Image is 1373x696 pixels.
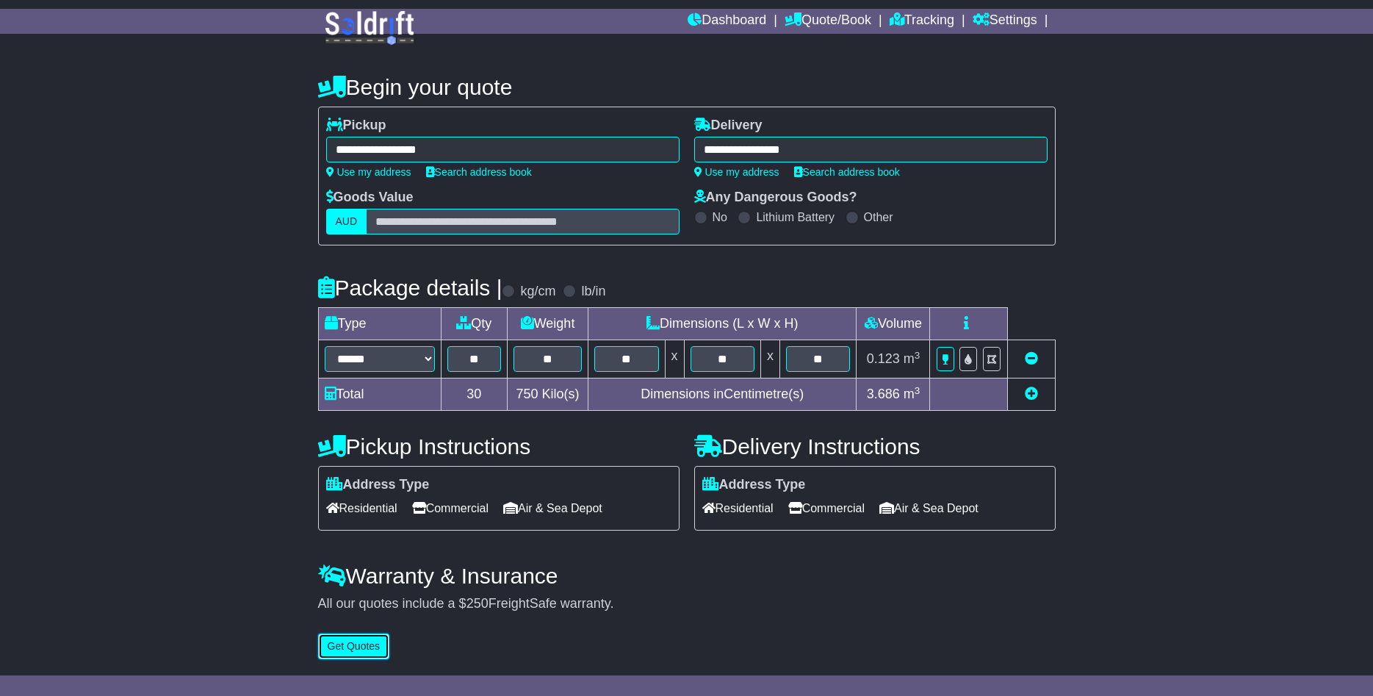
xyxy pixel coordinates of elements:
[694,190,857,206] label: Any Dangerous Goods?
[520,284,555,300] label: kg/cm
[973,9,1037,34] a: Settings
[318,276,502,300] h4: Package details |
[318,75,1056,99] h4: Begin your quote
[788,497,865,520] span: Commercial
[702,497,774,520] span: Residential
[318,308,441,340] td: Type
[326,497,397,520] span: Residential
[318,596,1056,612] div: All our quotes include a $ FreightSafe warranty.
[466,596,489,611] span: 250
[516,387,538,401] span: 750
[326,166,411,178] a: Use my address
[867,387,900,401] span: 3.686
[441,308,508,340] td: Qty
[794,166,900,178] a: Search address book
[904,387,920,401] span: m
[326,118,386,134] label: Pickup
[694,166,779,178] a: Use my address
[326,209,367,234] label: AUD
[756,210,835,224] label: Lithium Battery
[588,308,857,340] td: Dimensions (L x W x H)
[702,477,806,493] label: Address Type
[318,634,390,659] button: Get Quotes
[904,351,920,366] span: m
[665,340,684,379] td: x
[588,379,857,411] td: Dimensions in Centimetre(s)
[867,351,900,366] span: 0.123
[318,434,680,459] h4: Pickup Instructions
[915,385,920,396] sup: 3
[318,379,441,411] td: Total
[694,434,1056,459] h4: Delivery Instructions
[426,166,532,178] a: Search address book
[318,564,1056,588] h4: Warranty & Insurance
[326,190,414,206] label: Goods Value
[785,9,871,34] a: Quote/Book
[694,118,763,134] label: Delivery
[581,284,605,300] label: lb/in
[760,340,779,379] td: x
[890,9,954,34] a: Tracking
[1025,387,1038,401] a: Add new item
[915,350,920,361] sup: 3
[503,497,602,520] span: Air & Sea Depot
[688,9,766,34] a: Dashboard
[441,379,508,411] td: 30
[326,477,430,493] label: Address Type
[864,210,893,224] label: Other
[508,379,588,411] td: Kilo(s)
[713,210,727,224] label: No
[879,497,979,520] span: Air & Sea Depot
[857,308,930,340] td: Volume
[508,308,588,340] td: Weight
[1025,351,1038,366] a: Remove this item
[412,497,489,520] span: Commercial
